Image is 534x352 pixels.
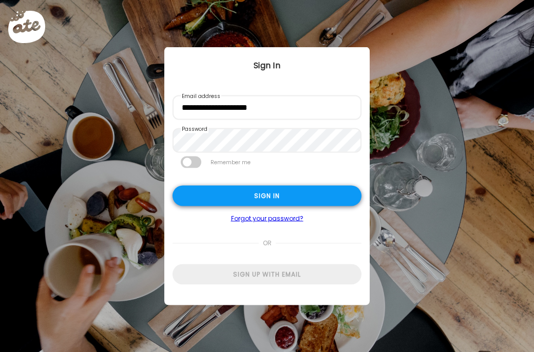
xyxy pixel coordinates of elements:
[181,92,221,101] label: Email address
[173,214,361,223] a: Forgot your password?
[173,264,361,285] div: Sign up with email
[209,157,252,168] label: Remember me
[164,60,370,72] div: Sign In
[173,186,361,206] div: Sign in
[181,125,208,133] label: Password
[259,233,276,253] span: or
